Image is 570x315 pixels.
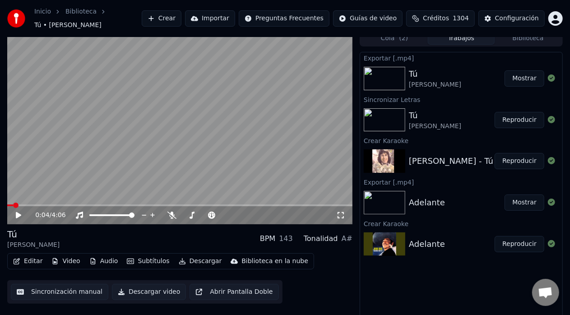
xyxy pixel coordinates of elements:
[279,233,293,244] div: 143
[360,94,562,105] div: Sincronizar Letras
[409,122,461,131] div: [PERSON_NAME]
[423,14,449,23] span: Créditos
[495,32,561,45] button: Biblioteca
[175,255,226,268] button: Descargar
[409,80,461,89] div: [PERSON_NAME]
[361,32,428,45] button: Cola
[185,10,235,27] button: Importar
[11,284,108,300] button: Sincronización manual
[505,70,544,87] button: Mostrar
[142,10,181,27] button: Crear
[7,9,25,28] img: youka
[342,233,352,244] div: A#
[7,241,60,250] div: [PERSON_NAME]
[406,10,475,27] button: Créditos1304
[428,32,495,45] button: Trabajos
[453,14,469,23] span: 1304
[532,279,559,306] div: Chat abierto
[86,255,122,268] button: Audio
[51,211,65,220] span: 4:06
[495,112,544,128] button: Reproducir
[7,228,60,241] div: Tú
[34,21,102,30] span: Tú • [PERSON_NAME]
[333,10,403,27] button: Guías de video
[34,7,142,30] nav: breadcrumb
[360,135,562,146] div: Crear Karaoke
[505,195,544,211] button: Mostrar
[260,233,275,244] div: BPM
[360,52,562,63] div: Exportar [.mp4]
[409,196,445,209] div: Adelante
[409,68,461,80] div: Tú
[360,218,562,229] div: Crear Karaoke
[409,155,493,167] div: [PERSON_NAME] - Tú
[34,7,51,16] a: Inicio
[399,34,408,43] span: ( 2 )
[478,10,545,27] button: Configuración
[123,255,173,268] button: Subtítulos
[239,10,329,27] button: Preguntas Frecuentes
[241,257,308,266] div: Biblioteca en la nube
[35,211,49,220] span: 0:04
[495,153,544,169] button: Reproducir
[9,255,46,268] button: Editar
[304,233,338,244] div: Tonalidad
[65,7,97,16] a: Biblioteca
[190,284,278,300] button: Abrir Pantalla Doble
[360,176,562,187] div: Exportar [.mp4]
[495,236,544,252] button: Reproducir
[409,109,461,122] div: Tú
[48,255,83,268] button: Video
[409,238,445,250] div: Adelante
[112,284,186,300] button: Descargar video
[35,211,57,220] div: /
[495,14,539,23] div: Configuración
